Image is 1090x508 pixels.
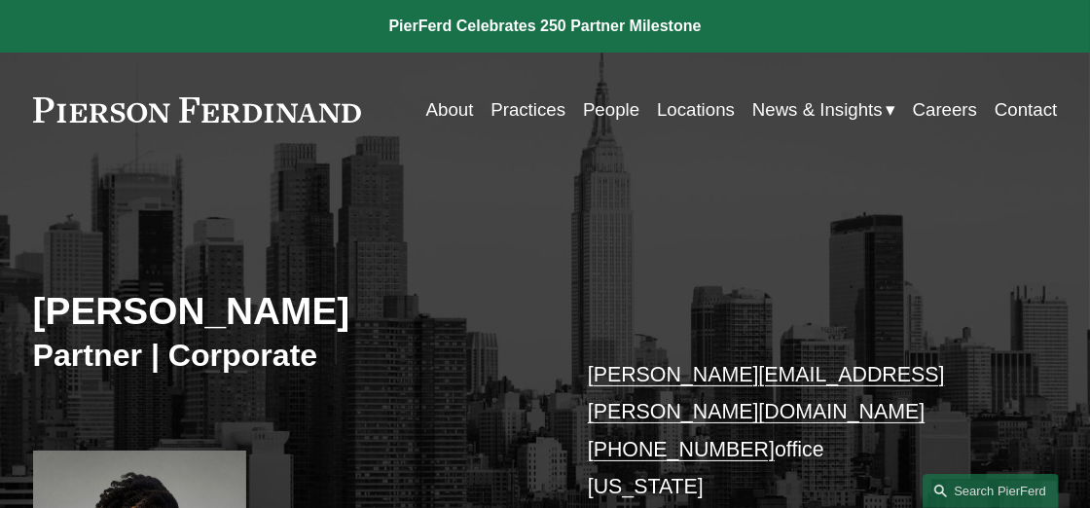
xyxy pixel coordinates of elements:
[588,438,775,461] a: [PHONE_NUMBER]
[490,91,565,127] a: Practices
[752,91,895,127] a: folder dropdown
[913,91,977,127] a: Careers
[923,474,1059,508] a: Search this site
[657,91,735,127] a: Locations
[583,91,639,127] a: People
[752,93,883,127] span: News & Insights
[995,91,1057,127] a: Contact
[426,91,474,127] a: About
[33,337,545,376] h3: Partner | Corporate
[588,363,945,423] a: [PERSON_NAME][EMAIL_ADDRESS][PERSON_NAME][DOMAIN_NAME]
[33,288,545,334] h2: [PERSON_NAME]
